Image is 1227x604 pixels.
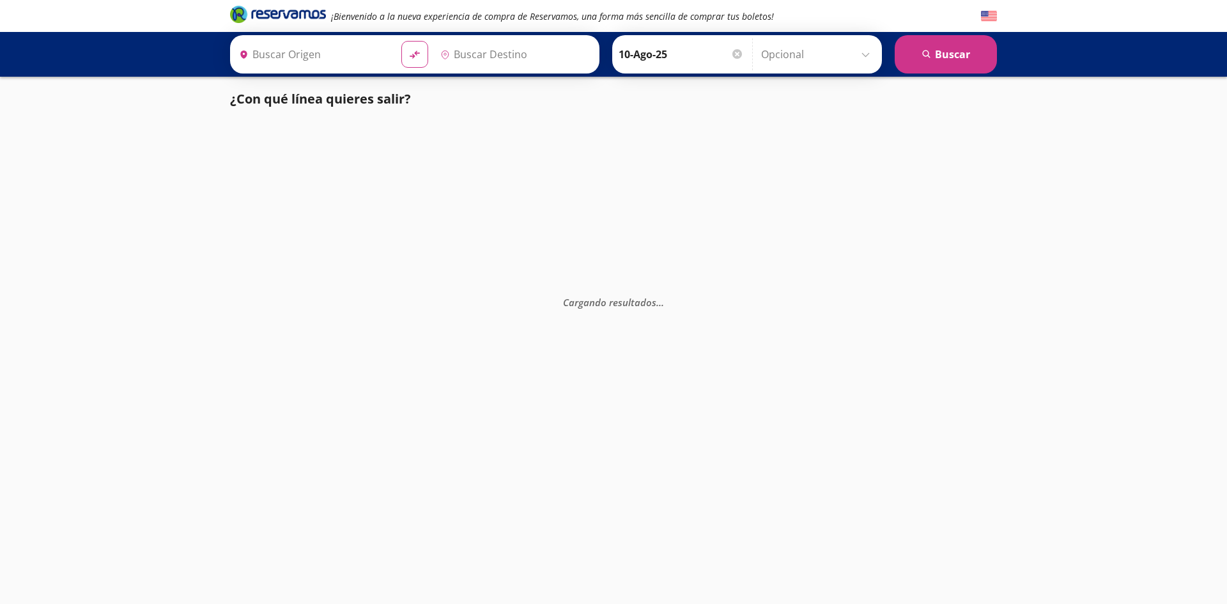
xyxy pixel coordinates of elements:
[435,38,592,70] input: Buscar Destino
[659,295,661,308] span: .
[895,35,997,74] button: Buscar
[230,4,326,24] i: Brand Logo
[234,38,391,70] input: Buscar Origen
[981,8,997,24] button: English
[619,38,744,70] input: Elegir Fecha
[230,4,326,27] a: Brand Logo
[563,295,664,308] em: Cargando resultados
[331,10,774,22] em: ¡Bienvenido a la nueva experiencia de compra de Reservamos, una forma más sencilla de comprar tus...
[761,38,876,70] input: Opcional
[230,89,411,109] p: ¿Con qué línea quieres salir?
[661,295,664,308] span: .
[656,295,659,308] span: .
